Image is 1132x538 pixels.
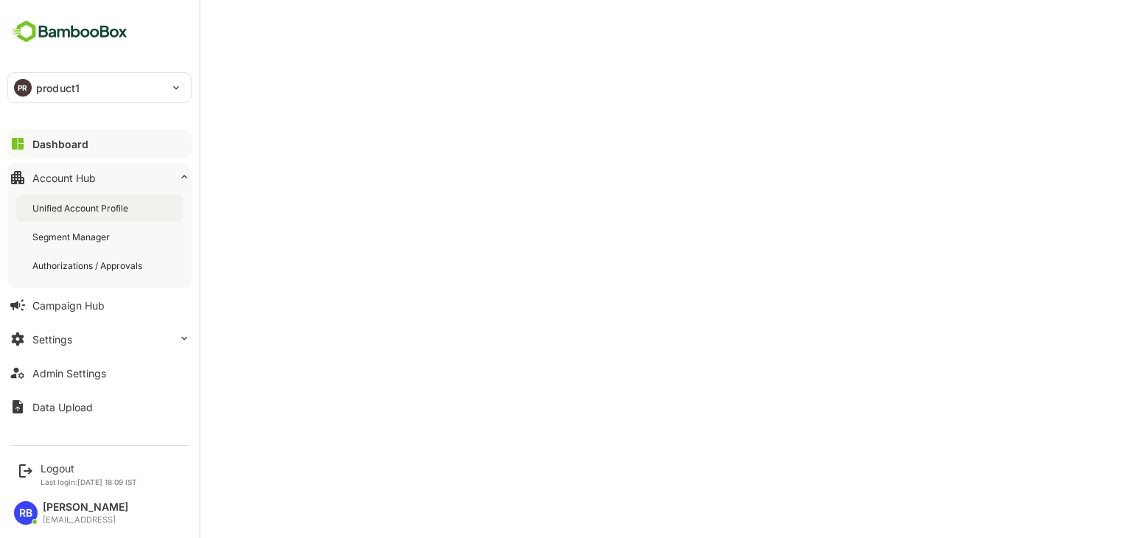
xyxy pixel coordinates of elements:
div: [PERSON_NAME] [43,501,128,514]
img: BambooboxFullLogoMark.5f36c76dfaba33ec1ec1367b70bb1252.svg [7,18,132,46]
div: Logout [41,462,137,475]
button: Settings [7,324,192,354]
button: Dashboard [7,129,192,158]
p: Last login: [DATE] 18:09 IST [41,478,137,486]
div: [EMAIL_ADDRESS] [43,515,128,525]
button: Admin Settings [7,358,192,388]
button: Data Upload [7,392,192,422]
button: Campaign Hub [7,290,192,320]
div: Campaign Hub [32,299,105,312]
div: PR [14,79,32,97]
div: Authorizations / Approvals [32,259,145,272]
button: Account Hub [7,163,192,192]
div: Data Upload [32,401,93,413]
div: Segment Manager [32,231,113,243]
div: RB [14,501,38,525]
p: product1 [36,80,80,96]
div: Admin Settings [32,367,106,380]
div: Settings [32,333,72,346]
div: Dashboard [32,138,88,150]
div: Unified Account Profile [32,202,131,214]
div: Account Hub [32,172,96,184]
div: PRproduct1 [8,73,191,102]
